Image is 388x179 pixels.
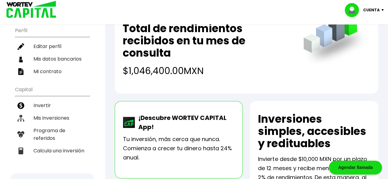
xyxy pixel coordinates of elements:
[15,40,90,53] a: Editar perfil
[15,144,90,157] a: Calcula una inversión
[15,65,90,78] a: Mi contrato
[17,43,24,50] img: editar-icon.952d3147.svg
[17,147,24,154] img: calculadora-icon.17d418c4.svg
[15,112,90,124] a: Mis inversiones
[17,131,24,138] img: recomiendanos-icon.9b8e9327.svg
[17,102,24,109] img: invertir-icon.b3b967d7.svg
[380,9,388,11] img: icon-down
[258,113,370,150] h2: Inversiones simples, accesibles y redituables
[123,117,135,128] img: wortev-capital-app-icon
[123,22,291,59] h2: Total de rendimientos recibidos en tu mes de consulta
[17,68,24,75] img: contrato-icon.f2db500c.svg
[329,161,382,174] div: Agendar llamada
[17,115,24,121] img: inversiones-icon.6695dc30.svg
[15,24,90,78] ul: Perfil
[363,6,380,15] p: Cuenta
[15,124,90,144] a: Programa de referidos
[123,64,291,78] h4: $1,046,400.00 MXN
[15,83,90,172] ul: Capital
[345,3,363,17] img: profile-image
[135,113,235,132] p: ¡Descubre WORTEV CAPITAL App!
[123,135,235,162] p: Tu inversión, más cerca que nunca. Comienza a crecer tu dinero hasta 24% anual.
[15,53,90,65] a: Mis datos bancarios
[15,99,90,112] a: Invertir
[17,56,24,62] img: datos-icon.10cf9172.svg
